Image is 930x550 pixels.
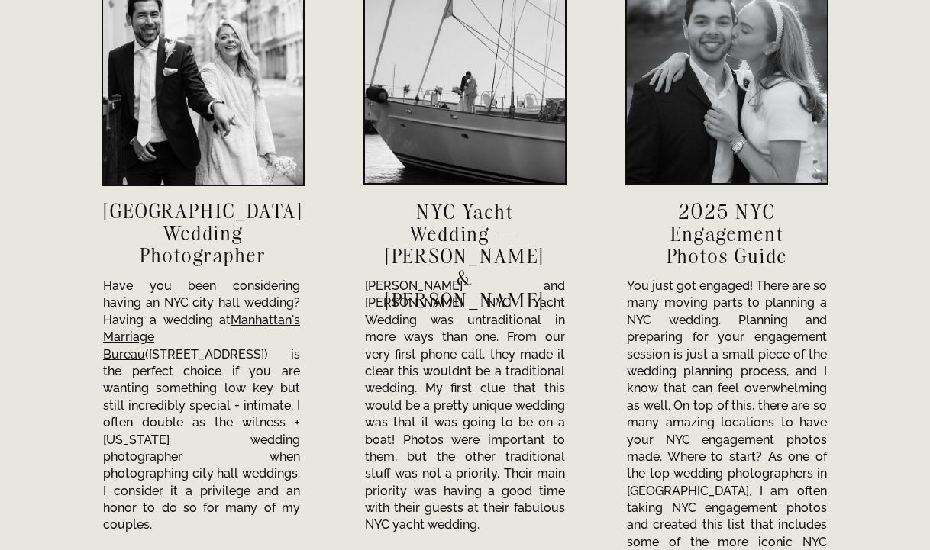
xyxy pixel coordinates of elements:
p: [PERSON_NAME] and [PERSON_NAME] NYC Yacht Wedding was untraditional in more ways than one. From o... [365,278,565,487]
a: Manhattan's Marriage Bureau [103,313,300,362]
p: Have you been considering having an NYC city hall wedding? Having a wedding at ([STREET_ADDRESS])... [103,278,300,497]
h3: [GEOGRAPHIC_DATA] Wedding Photographer [103,200,303,265]
a: [GEOGRAPHIC_DATA]Wedding Photographer [103,200,303,265]
p: You just got engaged! There are so many moving parts to planning a NYC wedding. Planning and prep... [627,278,827,503]
a: 2025 NYC Engagement Photos Guide [648,201,806,265]
a: NYC Yacht Wedding — [PERSON_NAME] & [PERSON_NAME] [380,201,550,265]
